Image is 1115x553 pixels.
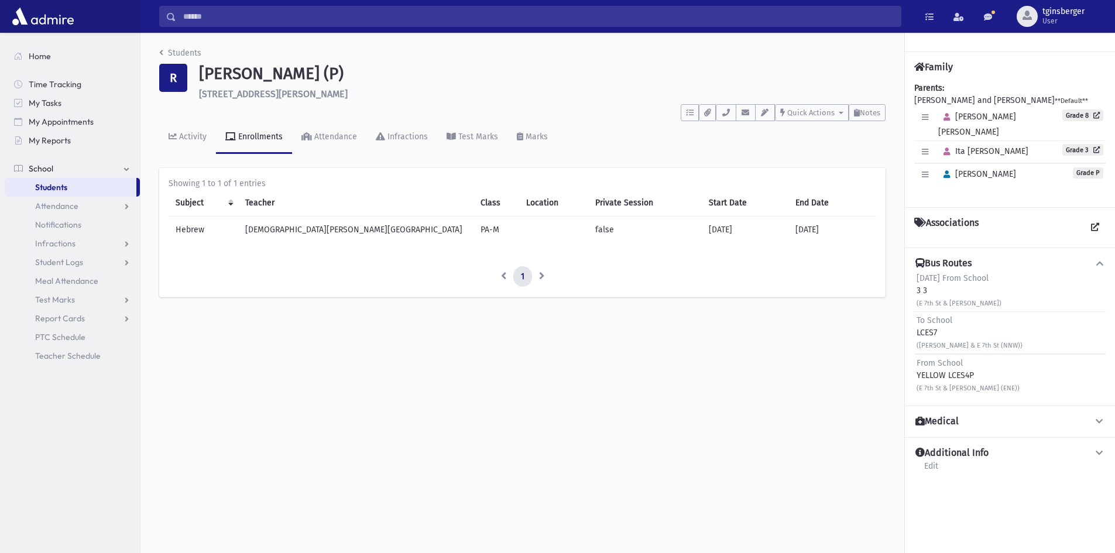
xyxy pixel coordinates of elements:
td: PA-M [474,216,519,243]
span: tginsberger [1042,7,1085,16]
td: false [588,216,702,243]
button: Additional Info [914,447,1106,459]
a: Home [5,47,140,66]
a: Students [5,178,136,197]
div: R [159,64,187,92]
div: Marks [523,132,548,142]
span: Quick Actions [787,108,835,117]
td: [DATE] [702,216,789,243]
th: Start Date [702,190,789,217]
a: Test Marks [437,121,507,154]
a: School [5,159,140,178]
span: Attendance [35,201,78,211]
span: To School [917,315,952,325]
th: Location [519,190,588,217]
span: From School [917,358,963,368]
a: Time Tracking [5,75,140,94]
th: Class [474,190,519,217]
div: Activity [177,132,207,142]
span: Students [35,182,67,193]
a: Edit [924,459,939,480]
h4: Family [914,61,953,73]
a: PTC Schedule [5,328,140,346]
small: (E 7th St & [PERSON_NAME]) [917,300,1001,307]
h6: [STREET_ADDRESS][PERSON_NAME] [199,88,886,99]
div: Attendance [312,132,357,142]
a: Student Logs [5,253,140,272]
a: Teacher Schedule [5,346,140,365]
div: Showing 1 to 1 of 1 entries [169,177,876,190]
a: Grade 3 [1062,144,1103,156]
a: Test Marks [5,290,140,309]
a: View all Associations [1085,217,1106,238]
div: 3 3 [917,272,1001,309]
a: Report Cards [5,309,140,328]
a: My Reports [5,131,140,150]
div: Test Marks [456,132,498,142]
a: Activity [159,121,216,154]
th: End Date [788,190,876,217]
span: Meal Attendance [35,276,98,286]
span: My Reports [29,135,71,146]
span: Time Tracking [29,79,81,90]
div: Infractions [385,132,428,142]
td: [DATE] [788,216,876,243]
span: Notes [860,108,880,117]
div: YELLOW LCES4P [917,357,1020,394]
a: Attendance [5,197,140,215]
span: Home [29,51,51,61]
a: My Tasks [5,94,140,112]
td: [DEMOGRAPHIC_DATA][PERSON_NAME][GEOGRAPHIC_DATA] [238,216,474,243]
img: AdmirePro [9,5,77,28]
span: PTC Schedule [35,332,85,342]
h1: [PERSON_NAME] (P) [199,64,886,84]
a: Enrollments [216,121,292,154]
a: Infractions [5,234,140,253]
button: Medical [914,415,1106,428]
a: My Appointments [5,112,140,131]
a: Notifications [5,215,140,234]
small: ([PERSON_NAME] & E 7th St (NNW)) [917,342,1023,349]
a: Marks [507,121,557,154]
div: [PERSON_NAME] and [PERSON_NAME] [914,82,1106,198]
span: Report Cards [35,313,85,324]
td: Hebrew [169,216,238,243]
button: Bus Routes [914,257,1106,270]
span: Grade P [1073,167,1103,178]
h4: Bus Routes [915,257,972,270]
button: Notes [849,104,886,121]
span: Infractions [35,238,76,249]
span: [PERSON_NAME] [938,169,1016,179]
span: My Appointments [29,116,94,127]
span: [PERSON_NAME] [PERSON_NAME] [938,112,1016,137]
a: Infractions [366,121,437,154]
th: Subject [169,190,238,217]
h4: Medical [915,415,959,428]
a: Students [159,48,201,58]
input: Search [176,6,901,27]
span: My Tasks [29,98,61,108]
a: 1 [513,266,532,287]
th: Private Session [588,190,702,217]
b: Parents: [914,83,944,93]
small: (E 7th St & [PERSON_NAME] (ENE)) [917,384,1020,392]
span: [DATE] From School [917,273,989,283]
span: School [29,163,53,174]
a: Grade 8 [1062,109,1103,121]
nav: breadcrumb [159,47,201,64]
span: Test Marks [35,294,75,305]
h4: Additional Info [915,447,989,459]
h4: Associations [914,217,979,238]
div: Enrollments [236,132,283,142]
a: Attendance [292,121,366,154]
span: Notifications [35,219,81,230]
span: Ita [PERSON_NAME] [938,146,1028,156]
span: User [1042,16,1085,26]
span: Teacher Schedule [35,351,101,361]
span: Student Logs [35,257,83,267]
div: LCES7 [917,314,1023,351]
a: Meal Attendance [5,272,140,290]
th: Teacher [238,190,474,217]
button: Quick Actions [775,104,849,121]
